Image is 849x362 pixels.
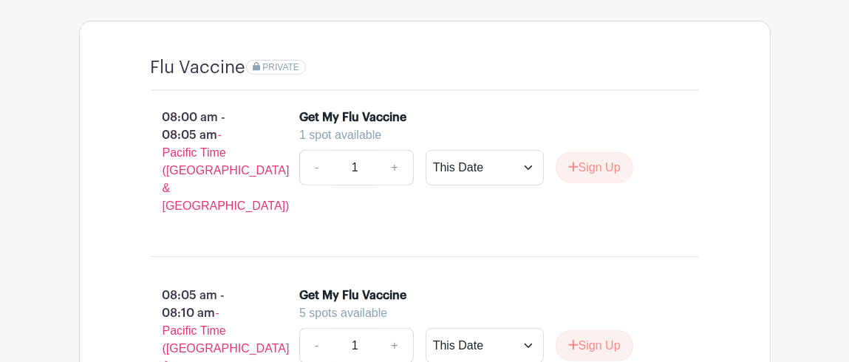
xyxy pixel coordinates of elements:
[376,150,413,185] a: +
[262,62,299,72] span: PRIVATE
[151,57,246,78] h4: Flu Vaccine
[299,287,406,304] div: Get My Flu Vaccine
[556,330,633,361] button: Sign Up
[299,109,406,126] div: Get My Flu Vaccine
[299,150,333,185] a: -
[163,129,290,212] span: - Pacific Time ([GEOGRAPHIC_DATA] & [GEOGRAPHIC_DATA])
[299,304,669,322] div: 5 spots available
[299,126,669,144] div: 1 spot available
[556,152,633,183] button: Sign Up
[127,103,276,221] p: 08:00 am - 08:05 am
